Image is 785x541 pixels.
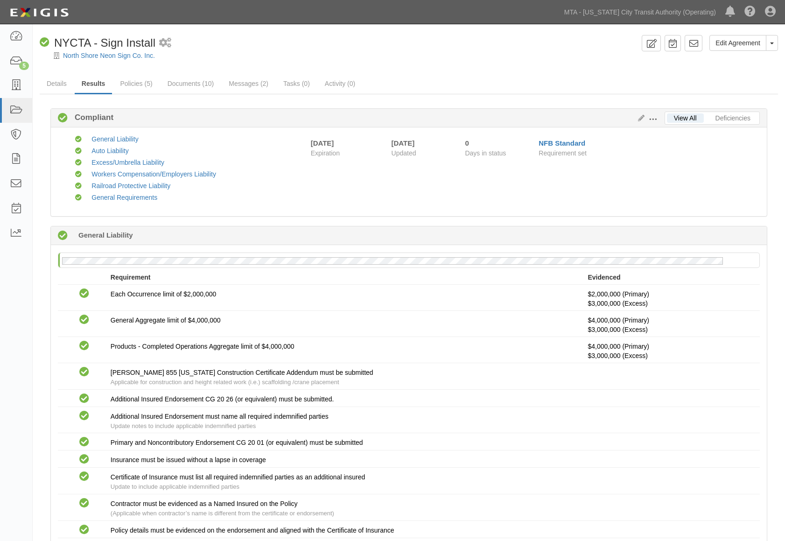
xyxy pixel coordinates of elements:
[588,289,753,308] p: $2,000,000 (Primary)
[75,160,82,166] i: Compliant
[588,316,753,334] p: $4,000,000 (Primary)
[588,274,620,281] strong: Evidenced
[276,74,317,93] a: Tasks (0)
[75,171,82,178] i: Compliant
[539,139,585,147] a: NFB Standard
[40,35,155,51] div: NYCTA - Sign Install
[79,289,89,299] i: Compliant
[79,437,89,447] i: Compliant
[111,413,329,420] span: Additional Insured Endorsement must name all required indemnified parties
[68,112,113,123] b: Compliant
[91,182,170,190] a: Railroad Protective Liability
[58,231,68,241] i: Compliant 0 days (since 08/14/2025)
[311,138,334,148] div: [DATE]
[78,230,133,240] b: General Liability
[318,74,362,93] a: Activity (0)
[222,74,275,93] a: Messages (2)
[465,149,506,157] span: Days in status
[40,74,74,93] a: Details
[58,113,68,123] i: Compliant
[588,342,753,360] p: $4,000,000 (Primary)
[111,316,221,324] span: General Aggregate limit of $4,000,000
[588,326,647,333] span: Policy #1000588693241 Insurer: Starr Indemnity & Liability Company
[75,74,112,94] a: Results
[63,52,155,59] a: North Shore Neon Sign Co. Inc.
[744,7,756,18] i: Help Center - Complianz
[75,148,82,155] i: Compliant
[667,113,704,123] a: View All
[111,343,294,350] span: Products - Completed Operations Aggregate limit of $4,000,000
[111,395,334,403] span: Additional Insured Endorsement CG 20 26 (or equivalent) must be submitted.
[91,170,216,178] a: Workers Compensation/Employers Liability
[392,138,451,148] div: [DATE]
[75,183,82,190] i: Compliant
[111,274,151,281] strong: Requirement
[111,500,298,507] span: Contractor must be evidenced as a Named Insured on the Policy
[159,38,171,48] i: 1 scheduled workflow
[111,290,216,298] span: Each Occurrence limit of $2,000,000
[79,455,89,464] i: Compliant
[79,499,89,508] i: Compliant
[708,113,757,123] a: Deficiencies
[91,135,138,143] a: General Liability
[111,456,266,464] span: Insurance must be issued without a lapse in coverage
[111,473,365,481] span: Certificate of Insurance must list all required indemnified parties as an additional insured
[79,315,89,325] i: Compliant
[79,525,89,535] i: Compliant
[588,300,647,307] span: Policy #1000588693241 Insurer: Starr Indemnity & Liability Company
[79,411,89,421] i: Compliant
[75,136,82,143] i: Compliant
[634,114,645,122] a: Edit Results
[539,149,587,157] span: Requirement set
[111,510,334,517] span: (Applicable when contractor’s name is different from the certificate or endorsement)
[7,4,71,21] img: Logo
[19,62,29,70] div: 5
[79,341,89,351] i: Compliant
[111,527,394,534] span: Policy details must be evidenced on the endorsement and aligned with the Certificate of Insurance
[79,367,89,377] i: Compliant
[161,74,221,93] a: Documents (10)
[111,379,339,386] span: Applicable for construction and height related work (i.e.) scaffolding /crane placement
[75,195,82,201] i: Compliant
[111,369,373,376] span: [PERSON_NAME] 855 [US_STATE] Construction Certificate Addendum must be submitted
[465,138,532,148] div: Since 08/14/2025
[709,35,766,51] a: Edit Agreement
[91,194,157,201] a: General Requirements
[392,149,416,157] span: Updated
[111,422,256,429] span: Update notes to include applicable indemnified parties
[79,394,89,404] i: Compliant
[91,147,128,155] a: Auto Liability
[311,148,385,158] span: Expiration
[588,352,647,359] span: Policy #1000588693241 Insurer: Starr Indemnity & Liability Company
[113,74,159,93] a: Policies (5)
[111,439,363,446] span: Primary and Noncontributory Endorsement CG 20 01 (or equivalent) must be submitted
[79,472,89,482] i: Compliant
[91,159,164,166] a: Excess/Umbrella Liability
[560,3,721,21] a: MTA - [US_STATE] City Transit Authority (Operating)
[54,36,155,49] span: NYCTA - Sign Install
[40,38,49,48] i: Compliant
[111,483,239,490] span: Update to include applicable indemnified parties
